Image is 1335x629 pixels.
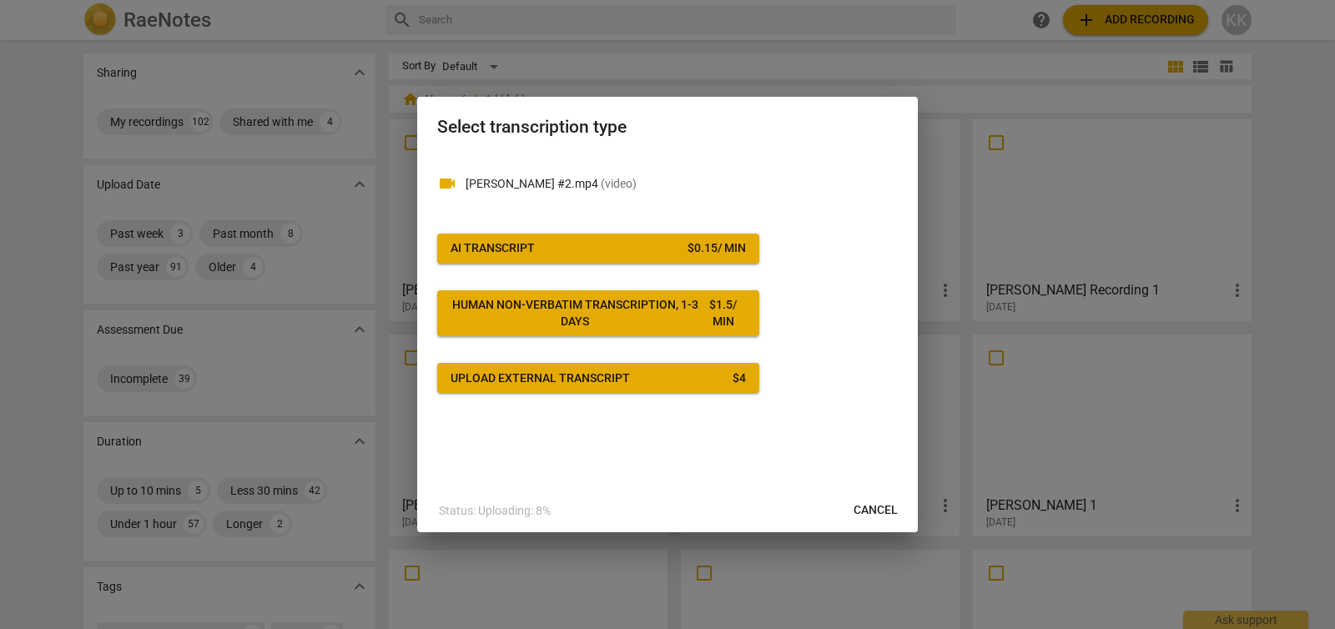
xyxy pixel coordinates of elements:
p: Status: Uploading: 8% [439,502,551,520]
span: ( video ) [601,177,637,190]
button: Cancel [840,496,911,526]
div: $ 4 [733,370,746,387]
div: Human non-verbatim transcription, 1-3 days [451,297,700,330]
h2: Select transcription type [437,117,898,138]
button: Upload external transcript$4 [437,363,759,393]
span: videocam [437,174,457,194]
p: Joe Brennan #2.mp4(video) [466,175,898,193]
button: AI Transcript$0.15/ min [437,234,759,264]
span: Cancel [854,502,898,519]
div: AI Transcript [451,240,535,257]
button: Human non-verbatim transcription, 1-3 days$1.5/ min [437,290,759,336]
div: $ 0.15 / min [688,240,746,257]
div: $ 1.5 / min [700,297,747,330]
div: Upload external transcript [451,370,630,387]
